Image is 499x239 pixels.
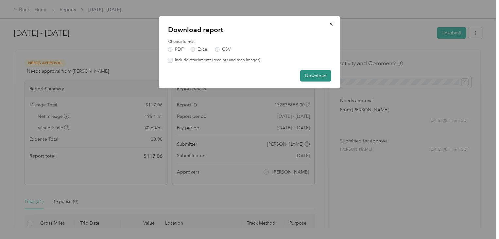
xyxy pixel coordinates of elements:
label: PDF [168,47,184,52]
p: Download report [168,25,331,34]
iframe: Everlance-gr Chat Button Frame [462,202,499,239]
label: CSV [215,47,231,52]
button: Download [300,70,331,82]
label: Excel [191,47,208,52]
label: Include attachments (receipts and map images) [173,57,260,63]
label: Choose format [168,39,331,45]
